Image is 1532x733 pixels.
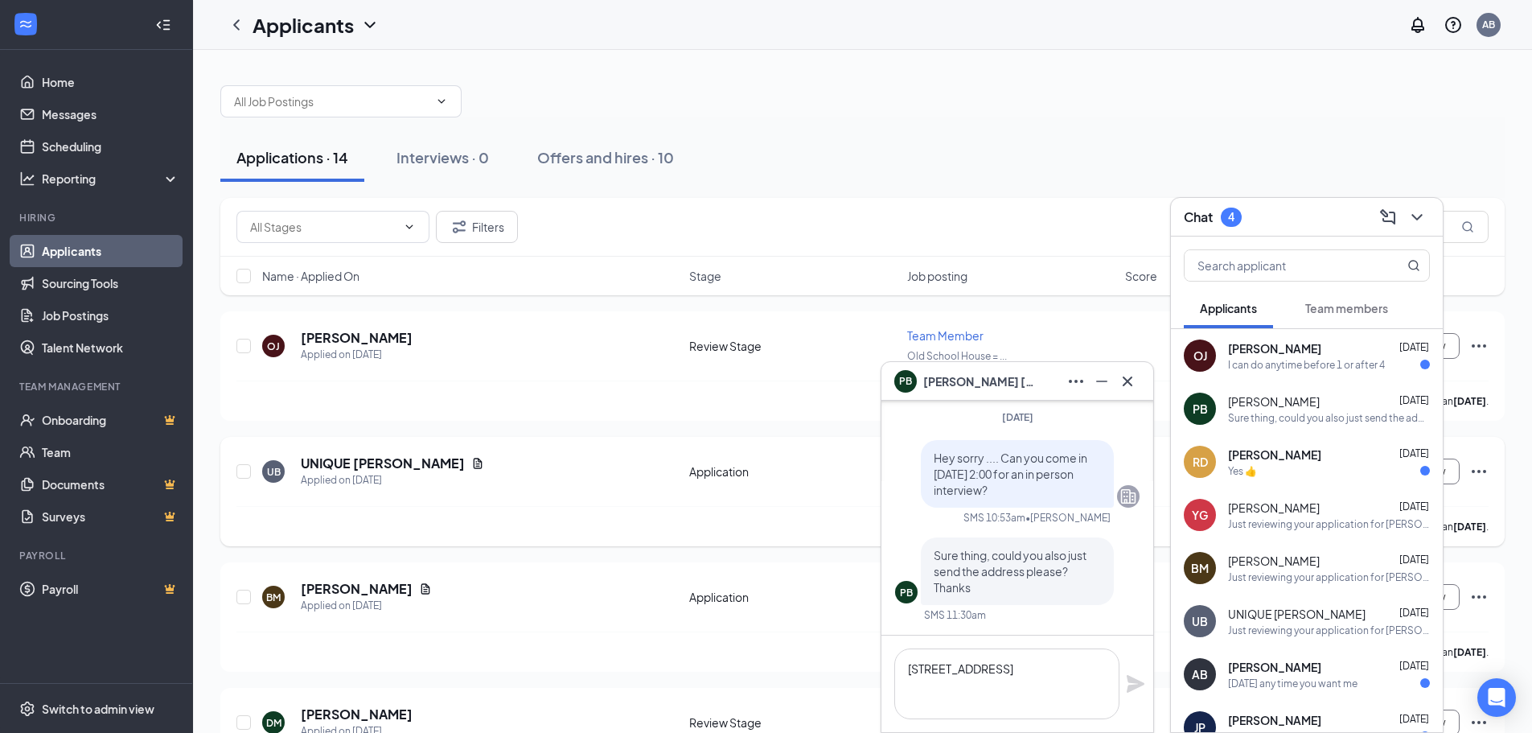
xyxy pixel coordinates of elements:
button: Minimize [1089,369,1115,394]
div: 4 [1228,210,1234,224]
b: [DATE] [1453,646,1486,658]
div: AB [1482,18,1495,31]
div: Applied on [DATE] [301,472,484,488]
div: OJ [267,340,280,353]
div: Applications · 14 [236,147,348,167]
button: Plane [1126,674,1145,694]
div: PB [900,586,913,599]
div: Just reviewing your application for [PERSON_NAME]’s. Can you come in [DATE] 2:00 for an in person... [1228,517,1430,531]
span: [PERSON_NAME] [1228,712,1321,728]
div: OJ [1193,348,1207,364]
h5: UNIQUE [PERSON_NAME] [301,455,465,472]
div: PB [1193,401,1208,417]
span: [DATE] [1399,394,1429,406]
a: PayrollCrown [42,573,179,605]
div: Yes 👍 [1228,464,1257,478]
svg: ChevronLeft [227,15,246,35]
span: [DATE] [1399,447,1429,459]
span: Team members [1305,301,1388,315]
span: Stage [689,268,721,284]
span: Applicants [1200,301,1257,315]
svg: Cross [1118,372,1137,391]
span: [PERSON_NAME] [1228,447,1321,463]
svg: MagnifyingGlass [1461,220,1474,233]
svg: Company [1119,487,1138,506]
div: Switch to admin view [42,701,154,717]
span: Job posting [907,268,967,284]
svg: Ellipses [1469,336,1489,356]
span: [DATE] [1002,411,1033,423]
div: Interviews · 0 [396,147,489,167]
div: Sure thing, could you also just send the address please? Thanks [1228,411,1430,425]
input: All Job Postings [234,93,429,110]
button: ChevronDown [1404,204,1430,230]
b: [DATE] [1453,521,1486,533]
span: Score [1125,268,1157,284]
h3: Chat [1184,208,1213,226]
div: Offers and hires · 10 [537,147,674,167]
span: [DATE] [1399,341,1429,353]
span: [DATE] [1399,713,1429,725]
span: [PERSON_NAME] [1228,500,1320,516]
button: Filter Filters [436,211,518,243]
a: Sourcing Tools [42,267,179,299]
div: UB [267,465,281,479]
span: [PERSON_NAME] [1228,553,1320,569]
span: Hey sorry .... Can you come in [DATE] 2:00 for an in person interview? [934,451,1087,497]
input: Search applicant [1185,250,1375,281]
div: Reporting [42,171,180,187]
div: RD [1193,454,1208,470]
button: ComposeMessage [1375,204,1401,230]
div: Open Intercom Messenger [1477,678,1516,717]
span: Sure thing, could you also just send the address please? Thanks [934,548,1086,595]
div: Application [689,463,897,480]
svg: ChevronDown [403,220,416,233]
svg: Collapse [155,17,171,33]
h5: [PERSON_NAME] [301,706,413,723]
svg: Filter [450,217,469,237]
span: Old School House = ... [907,350,1007,362]
div: DM [266,716,281,730]
div: Hiring [19,211,176,224]
svg: Document [419,583,432,595]
div: SMS 11:30am [924,608,986,622]
svg: Document [471,457,484,470]
span: [PERSON_NAME] [1228,340,1321,356]
a: Team [42,436,179,468]
div: [DATE] any time you want me [1228,677,1357,690]
span: [DATE] [1399,554,1429,566]
div: UB [1192,613,1208,629]
a: OnboardingCrown [42,404,179,436]
svg: Analysis [19,171,35,187]
div: Payroll [19,549,176,562]
svg: ChevronDown [360,15,380,35]
svg: Ellipses [1469,713,1489,732]
span: [PERSON_NAME] [1228,659,1321,675]
svg: Minimize [1092,372,1111,391]
span: [DATE] [1399,607,1429,619]
svg: Ellipses [1066,372,1086,391]
a: DocumentsCrown [42,468,179,500]
svg: ChevronDown [1407,208,1427,227]
h1: Applicants [253,11,354,39]
div: Just reviewing your application for [PERSON_NAME]’s. Can you come in [DATE] 2:00 for an in person... [1228,570,1430,584]
span: • [PERSON_NAME] [1025,511,1111,525]
svg: ChevronDown [435,95,448,108]
span: [DATE] [1399,500,1429,513]
a: Home [42,66,179,98]
a: Scheduling [42,130,179,163]
div: BM [266,591,281,604]
span: Name · Applied On [262,268,359,284]
a: Talent Network [42,331,179,364]
svg: Notifications [1408,15,1427,35]
a: Messages [42,98,179,130]
div: SMS 10:53am [963,511,1025,525]
a: Job Postings [42,299,179,331]
div: I can do anytime before 1 or after 4 [1228,358,1385,372]
svg: WorkstreamLogo [18,16,34,32]
button: Ellipses [1063,369,1089,394]
span: [PERSON_NAME] [PERSON_NAME] [923,373,1036,390]
div: Just reviewing your application for [PERSON_NAME]’s. Can you come in [DATE] 2:00 for an in person... [1228,624,1430,637]
a: SurveysCrown [42,500,179,533]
